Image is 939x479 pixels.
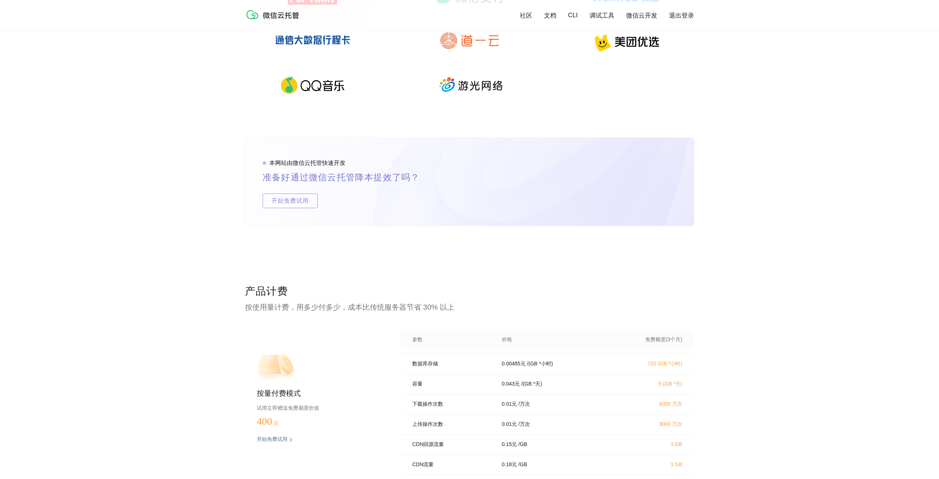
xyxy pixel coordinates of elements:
p: 720 (GB *小时) [618,361,682,367]
p: / GB [518,461,527,468]
p: 按量付费模式 [257,388,377,399]
p: 容量 [412,381,492,387]
p: / 万次 [518,421,530,428]
p: 0.01 元 [502,401,517,408]
p: 0.15 元 [502,441,517,448]
span: 元 [273,420,278,426]
p: 400 [257,416,293,427]
a: 微信云托管 [245,17,304,23]
p: 产品计费 [245,284,694,299]
p: 开始免费试用 [257,436,288,443]
p: 3000 万次 [618,421,682,428]
a: CLI [568,12,578,19]
p: / GB [518,441,527,448]
p: 0.00485 元 [502,361,526,367]
p: 价格 [502,336,512,343]
span: 开始免费试用 [263,194,317,208]
a: 微信云开发 [626,11,657,20]
p: 上传操作次数 [412,421,492,428]
p: 免费额度(3个月) [618,336,682,343]
p: 数据库存储 [412,361,492,367]
p: 6000 万次 [618,401,682,408]
a: 文档 [544,11,556,20]
p: 0.01 元 [502,421,517,428]
p: 5 (GB *天) [618,381,682,387]
p: 准备好通过微信云托管降本提效了吗？ [263,170,437,185]
p: / (GB *小时) [527,361,553,367]
p: CDN回源流量 [412,441,492,448]
p: 0.18 元 [502,461,517,468]
p: 下载操作次数 [412,401,492,408]
p: / 万次 [518,401,530,408]
p: / (GB *天) [521,381,542,387]
p: 试用立即赠送免费额度价值 [257,403,377,413]
p: 参数 [412,336,492,343]
p: 本网站由微信云托管快速开发 [269,159,346,167]
p: 3 GB [618,461,682,467]
p: 按使用量计费，用多少付多少，成本比传统服务器节省 30% 以上 [245,302,694,312]
a: 社区 [520,11,532,20]
p: 0.043 元 [502,381,520,387]
a: 调试工具 [589,11,614,20]
img: 微信云托管 [245,7,304,22]
p: CDN流量 [412,461,492,468]
p: 3 GB [618,441,682,447]
a: 退出登录 [669,11,694,20]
